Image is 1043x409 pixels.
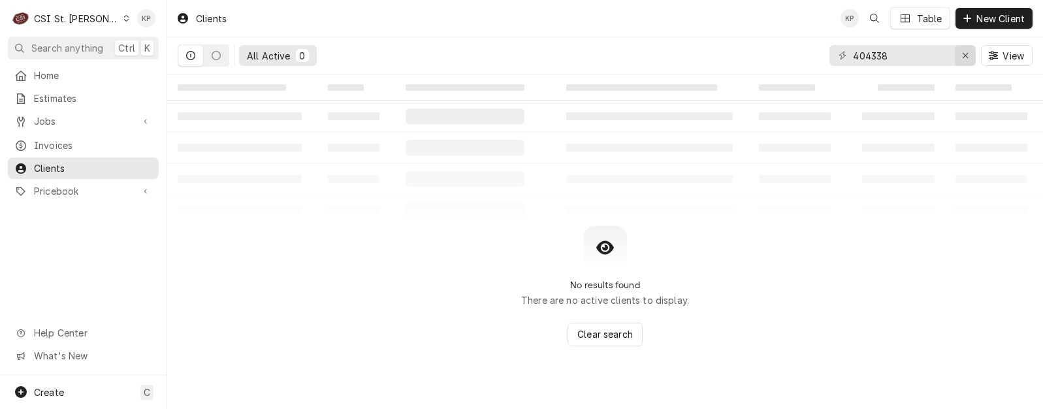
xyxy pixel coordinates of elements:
span: Pricebook [34,184,133,198]
span: ‌ [178,84,286,91]
span: ‌ [878,84,934,91]
table: All Active Clients List Loading [167,74,1043,226]
span: Estimates [34,91,152,105]
button: New Client [955,8,1033,29]
button: View [981,45,1033,66]
div: Kym Parson's Avatar [841,9,859,27]
span: ‌ [759,84,815,91]
input: Keyword search [853,45,951,66]
a: Invoices [8,135,159,156]
a: Estimates [8,88,159,109]
span: ‌ [955,84,1012,91]
button: Clear search [568,323,643,346]
span: What's New [34,349,151,363]
span: Invoices [34,139,152,152]
a: Go to Pricebook [8,180,159,202]
span: Jobs [34,114,133,128]
span: C [144,385,150,399]
button: Erase input [955,45,976,66]
span: New Client [974,12,1027,25]
span: ‌ [566,84,716,91]
h2: No results found [570,280,640,291]
div: All Active [247,49,291,63]
span: ‌ [328,84,363,91]
a: Go to Jobs [8,110,159,132]
span: Help Center [34,326,151,340]
span: Clear search [575,327,635,341]
span: Home [34,69,152,82]
p: There are no active clients to display. [521,293,689,307]
a: Clients [8,157,159,179]
button: Open search [864,8,885,29]
span: View [1000,49,1027,63]
span: Clients [34,161,152,175]
div: Kym Parson's Avatar [137,9,155,27]
div: C [12,9,30,27]
div: Table [917,12,942,25]
button: Search anythingCtrlK [8,37,159,59]
div: KP [841,9,859,27]
span: ‌ [406,84,524,91]
div: CSI St. Louis's Avatar [12,9,30,27]
span: K [144,41,150,55]
span: Ctrl [118,41,135,55]
a: Go to What's New [8,345,159,367]
span: Search anything [31,41,103,55]
a: Home [8,65,159,86]
div: CSI St. [PERSON_NAME] [34,12,119,25]
div: KP [137,9,155,27]
a: Go to Help Center [8,322,159,344]
div: 0 [298,49,306,63]
span: Create [34,387,64,398]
